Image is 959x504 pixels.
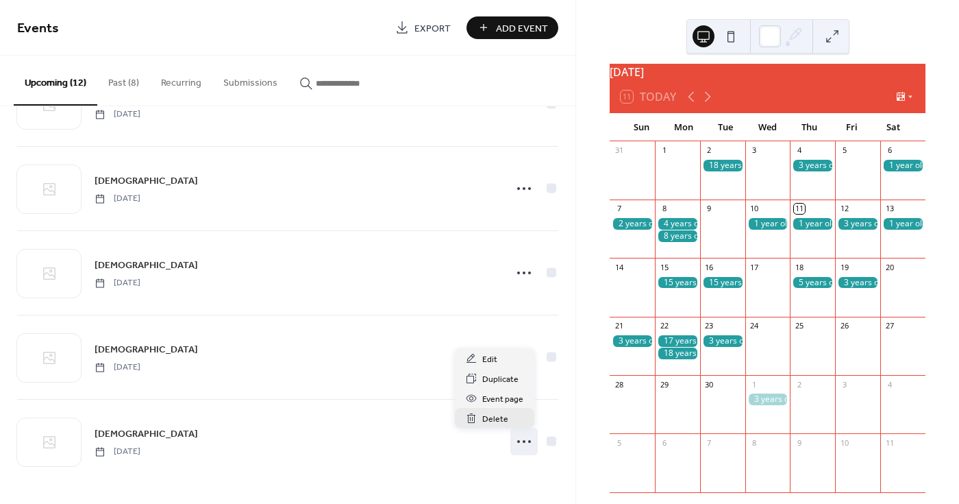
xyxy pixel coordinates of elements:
div: 8 [659,204,669,214]
div: Tue [705,114,747,141]
div: 18 years old [655,348,700,359]
button: Upcoming (12) [14,56,97,106]
div: 30 [704,379,714,389]
div: 17 [749,262,760,272]
div: 4 years old [655,218,700,230]
div: 10 [839,437,849,448]
span: [DATE] [95,108,140,121]
div: 5 [839,145,849,156]
div: 23 [704,321,714,331]
div: 15 years old [700,277,745,289]
div: Wed [747,114,788,141]
span: Delete [482,412,508,427]
div: 3 [839,379,849,389]
div: 3 years old [700,335,745,347]
div: 3 years old [745,394,790,405]
button: Recurring [150,56,212,104]
div: 15 years old [655,277,700,289]
span: [DATE] [95,446,140,458]
a: [DEMOGRAPHIC_DATA] [95,257,198,273]
span: [DEMOGRAPHIC_DATA] [95,427,198,442]
div: 3 years old [835,218,880,230]
div: 22 [659,321,669,331]
div: 31 [614,145,624,156]
div: 20 [884,262,895,272]
button: Add Event [466,16,558,39]
div: 3 years old [835,277,880,289]
span: Edit [482,352,497,367]
div: 9 [704,204,714,214]
div: Sun [621,114,662,141]
div: 1 year old [880,218,925,230]
div: Mon [662,114,704,141]
span: [DEMOGRAPHIC_DATA] [95,259,198,273]
div: 29 [659,379,669,389]
div: 19 [839,262,849,272]
div: 1 [659,145,669,156]
div: 4 [884,379,895,389]
a: [DEMOGRAPHIC_DATA] [95,426,198,442]
a: [DEMOGRAPHIC_DATA] [95,341,198,357]
div: 6 [884,145,895,156]
span: [DATE] [95,277,140,289]
div: 25 [794,321,804,331]
div: 8 years old [655,230,700,242]
div: Fri [830,114,872,141]
a: Export [385,16,461,39]
span: Export [414,21,451,36]
div: 27 [884,321,895,331]
div: 17 years old [655,335,700,347]
div: 12 [839,204,849,214]
div: 2 [794,379,804,389]
div: 2 years old [610,218,655,230]
span: Duplicate [482,372,519,387]
div: 16 [704,262,714,272]
div: 18 years old [700,160,745,171]
div: 5 years old [790,277,835,289]
div: 28 [614,379,624,389]
span: Event page [482,392,523,407]
div: 21 [614,321,624,331]
div: 9 [794,437,804,448]
div: 3 years old [610,335,655,347]
div: 10 [749,204,760,214]
div: 4 [794,145,804,156]
div: 6 [659,437,669,448]
div: [DATE] [610,64,925,80]
span: [DATE] [95,193,140,205]
div: 11 [884,437,895,448]
button: Past (8) [97,56,150,104]
div: 1 year old [790,218,835,230]
span: Add Event [496,21,548,36]
div: 8 [749,437,760,448]
div: 13 [884,204,895,214]
button: Submissions [212,56,288,104]
span: [DEMOGRAPHIC_DATA] [95,174,198,189]
span: Events [17,15,59,42]
div: 7 [704,437,714,448]
span: [DEMOGRAPHIC_DATA] [95,343,198,357]
div: 1 [749,379,760,389]
div: 5 [614,437,624,448]
div: 15 [659,262,669,272]
div: Sat [873,114,914,141]
span: [DATE] [95,361,140,374]
div: 11 [794,204,804,214]
a: [DEMOGRAPHIC_DATA] [95,173,198,189]
div: 2 [704,145,714,156]
div: 1 year old [880,160,925,171]
div: 18 [794,262,804,272]
div: 7 [614,204,624,214]
div: 24 [749,321,760,331]
div: 1 year old [745,218,790,230]
div: 26 [839,321,849,331]
div: 3 [749,145,760,156]
div: Thu [788,114,830,141]
div: 14 [614,262,624,272]
div: 3 years old [790,160,835,171]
